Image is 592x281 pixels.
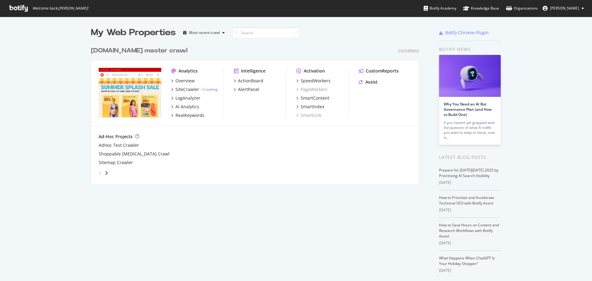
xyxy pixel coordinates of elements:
div: Overview [175,78,195,84]
a: SiteCrawler- Crawling [171,86,218,93]
a: Botify Chrome Plugin [439,30,489,36]
button: [PERSON_NAME] [538,3,589,13]
div: [DATE] [439,180,501,185]
div: If you haven’t yet grappled with the question of what AI traffic you want to keep or block, now is… [444,120,496,140]
div: Latest Blog Posts [439,154,501,161]
div: AI Analytics [175,104,199,110]
div: Botify Academy [424,5,456,11]
div: Botify Chrome Plugin [445,30,489,36]
div: SmartContent [301,95,329,101]
a: Prepare for [DATE][DATE] 2025 by Prioritizing AI Search Visibility [439,167,498,178]
a: Shoppable [MEDICAL_DATA] Crawl [99,151,170,157]
a: Sitemap Crawler [99,159,133,166]
div: SiteCrawler [175,86,199,93]
a: Crawling [203,87,218,92]
div: [DATE] [439,207,501,213]
a: Overview [171,78,195,84]
input: Search [232,27,300,38]
a: AI Analytics [171,104,199,110]
span: Welcome back, [PERSON_NAME] ! [32,6,88,11]
div: SpeedWorkers [301,78,331,84]
div: SmartIndex [301,104,324,110]
span: Julia Beckman [550,6,579,11]
div: CustomReports [366,68,399,74]
div: Assist [365,79,378,85]
a: RealKeywords [171,112,204,118]
a: SpeedWorkers [296,78,331,84]
div: Enterprise [398,48,419,54]
div: [DATE] [439,268,501,273]
a: Why You Need an AI Bot Governance Plan (and How to Build One) [444,101,492,117]
div: My Web Properties [91,27,176,39]
a: SmartContent [296,95,329,101]
a: SmartIndex [296,104,324,110]
div: Botify news [439,46,501,53]
div: ActionBoard [238,78,263,84]
div: [DATE] [439,240,501,246]
div: - [200,87,218,92]
a: AdHoc Test Crawler [99,142,139,148]
div: angle-left [96,168,104,178]
a: [DOMAIN_NAME] master crawl [91,46,190,55]
a: SmartLink [296,112,321,118]
div: Knowledge Base [463,5,499,11]
div: Most recent crawl [189,31,220,35]
div: Activation [304,68,325,74]
a: ActionBoard [234,78,263,84]
button: Most recent crawl [181,28,227,38]
div: angle-right [104,170,109,176]
div: Analytics [179,68,198,74]
div: AlertPanel [238,86,259,93]
div: RealKeywords [175,112,204,118]
a: CustomReports [359,68,399,74]
a: What Happens When ChatGPT Is Your Holiday Shopper? [439,255,495,266]
img: Why You Need an AI Bot Governance Plan (and How to Build One) [439,55,501,97]
a: How to Save Hours on Content and Research Workflows with Botify Assist [439,222,499,239]
a: LogAnalyzer [171,95,200,101]
div: [DOMAIN_NAME] master crawl [91,46,187,55]
a: AlertPanel [234,86,259,93]
div: Intelligence [241,68,265,74]
div: LogAnalyzer [175,95,200,101]
a: How to Prioritize and Accelerate Technical SEO with Botify Assist [439,195,494,206]
div: Organizations [506,5,538,11]
div: Ad-Hoc Projects [99,134,133,140]
div: grid [91,39,424,184]
img: www.target.com [99,68,161,118]
a: Assist [359,79,378,85]
a: PageWorkers [296,86,327,93]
